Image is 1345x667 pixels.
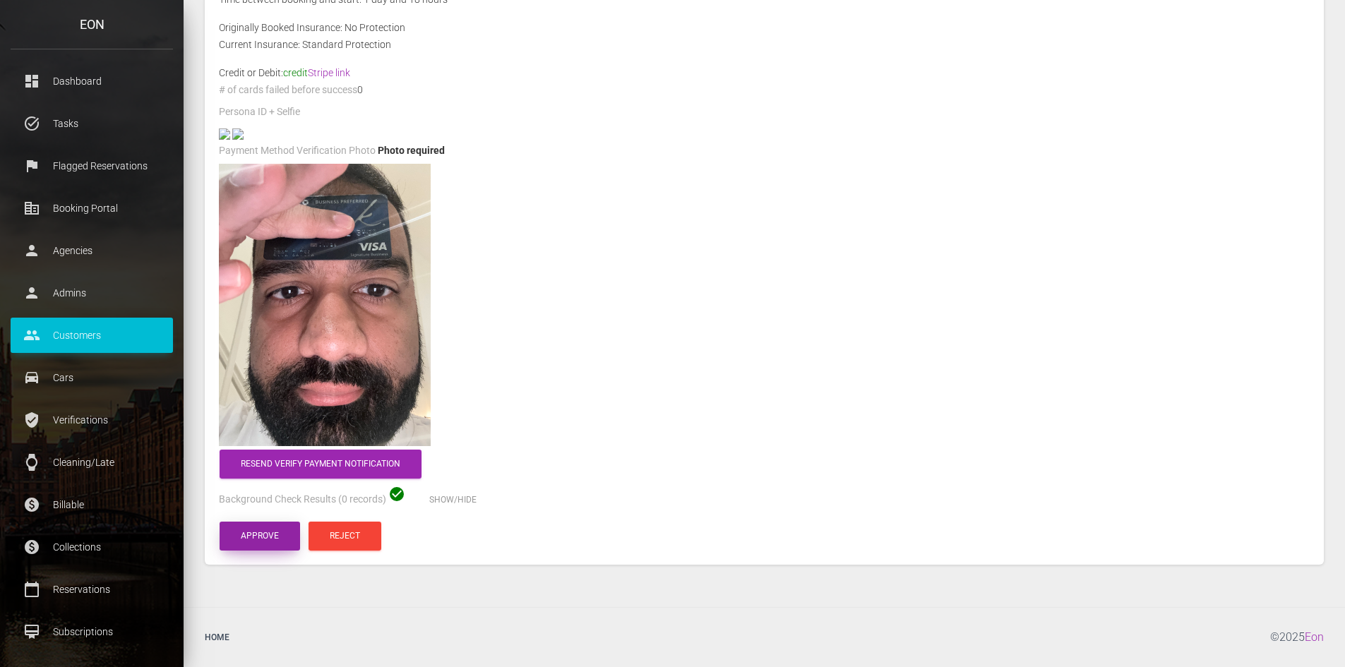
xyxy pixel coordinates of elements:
a: card_membership Subscriptions [11,614,173,649]
a: person Agencies [11,233,173,268]
button: Reject [309,522,381,551]
label: # of cards failed before success [219,83,357,97]
div: Current Insurance: Standard Protection [208,36,1320,53]
a: person Admins [11,275,173,311]
img: positive-dl-front-photo.jpg [219,128,230,140]
p: Booking Portal [21,198,162,219]
p: Customers [21,325,162,346]
p: Flagged Reservations [21,155,162,176]
a: people Customers [11,318,173,353]
button: Resend verify payment notification [220,450,422,479]
p: Cleaning/Late [21,452,162,473]
a: task_alt Tasks [11,106,173,141]
p: Agencies [21,240,162,261]
a: Home [194,618,240,656]
img: image-1756409356429.jpg [219,164,431,446]
a: watch Cleaning/Late [11,445,173,480]
p: Dashboard [21,71,162,92]
a: verified_user Verifications [11,402,173,438]
a: paid Billable [11,487,173,522]
p: Verifications [21,409,162,431]
a: Eon [1305,630,1324,644]
label: Persona ID + Selfie [219,105,300,119]
p: Billable [21,494,162,515]
div: 0 [208,81,1320,103]
a: corporate_fare Booking Portal [11,191,173,226]
a: calendar_today Reservations [11,572,173,607]
a: Stripe link [308,67,350,78]
a: dashboard Dashboard [11,64,173,99]
div: © 2025 [1270,618,1334,656]
div: Originally Booked Insurance: No Protection [208,19,1320,36]
label: Background Check Results (0 records) [219,493,386,507]
span: Photo required [378,145,445,156]
button: Approve [220,522,300,551]
p: Collections [21,536,162,558]
a: flag Flagged Reservations [11,148,173,184]
a: paid Collections [11,529,173,565]
p: Tasks [21,113,162,134]
p: Subscriptions [21,621,162,642]
button: Show/Hide [408,486,498,515]
p: Admins [21,282,162,304]
div: Credit or Debit: [208,64,1320,81]
span: credit [283,67,350,78]
img: b80497-legacy-shared-us-central1%2Fselfiefile%2Fimage%2F945913756%2Fshrine_processed%2Fc40e548fef... [232,128,244,140]
label: Payment Method Verification Photo [219,144,376,158]
p: Cars [21,367,162,388]
p: Reservations [21,579,162,600]
span: check_circle [388,486,405,503]
a: drive_eta Cars [11,360,173,395]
